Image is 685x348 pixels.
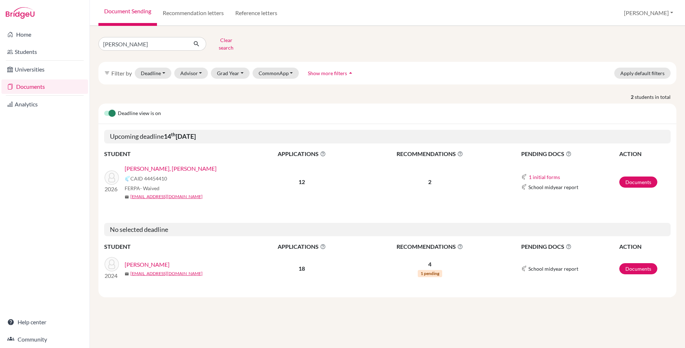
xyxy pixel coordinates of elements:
[619,263,657,274] a: Documents
[125,272,129,276] span: mail
[356,242,504,251] span: RECOMMENDATIONS
[174,68,208,79] button: Advisor
[135,68,171,79] button: Deadline
[6,7,34,19] img: Bridge-U
[248,242,355,251] span: APPLICATIONS
[308,70,347,76] span: Show more filters
[104,242,248,251] th: STUDENT
[356,260,504,269] p: 4
[98,37,188,51] input: Find student by name...
[253,68,299,79] button: CommonApp
[356,150,504,158] span: RECOMMENDATIONS
[105,257,119,271] img: Horvilleur Ortiz, Ana Margarita
[171,132,176,137] sup: th
[1,332,88,347] a: Community
[1,79,88,94] a: Documents
[1,27,88,42] a: Home
[418,270,442,277] span: 1 pending
[635,93,676,101] span: students in total
[619,242,671,251] th: ACTION
[1,97,88,111] a: Analytics
[521,242,619,251] span: PENDING DOCS
[248,150,355,158] span: APPLICATIONS
[130,175,167,182] span: CAID 44454410
[528,265,578,273] span: School midyear report
[298,178,305,185] b: 12
[614,68,671,79] button: Apply default filters
[1,62,88,77] a: Universities
[298,265,305,272] b: 18
[130,270,203,277] a: [EMAIL_ADDRESS][DOMAIN_NAME]
[105,170,119,185] img: Ortiz Stoessel, Sebastian Jose
[528,183,578,191] span: School midyear report
[105,271,119,280] p: 2024
[125,164,217,173] a: [PERSON_NAME], [PERSON_NAME]
[111,70,132,77] span: Filter by
[521,184,527,190] img: Common App logo
[621,6,676,20] button: [PERSON_NAME]
[1,315,88,329] a: Help center
[125,195,129,199] span: mail
[521,266,527,271] img: Common App logo
[347,69,354,77] i: arrow_drop_up
[125,184,159,192] span: FERPA
[140,185,159,191] span: - Waived
[105,185,119,193] p: 2026
[356,178,504,186] p: 2
[206,35,246,53] button: Clear search
[164,132,196,140] b: 14 [DATE]
[125,176,130,182] img: Common App logo
[211,68,250,79] button: Grad Year
[521,150,619,158] span: PENDING DOCS
[104,70,110,76] i: filter_list
[104,149,248,159] th: STUDENT
[104,223,671,237] h5: No selected deadline
[118,109,161,118] span: Deadline view is on
[104,130,671,143] h5: Upcoming deadline
[619,149,671,159] th: ACTION
[619,177,657,188] a: Documents
[528,173,560,181] button: 1 initial forms
[631,93,635,101] strong: 2
[1,45,88,59] a: Students
[130,193,203,200] a: [EMAIL_ADDRESS][DOMAIN_NAME]
[125,260,170,269] a: [PERSON_NAME]
[521,174,527,180] img: Common App logo
[302,68,360,79] button: Show more filtersarrow_drop_up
